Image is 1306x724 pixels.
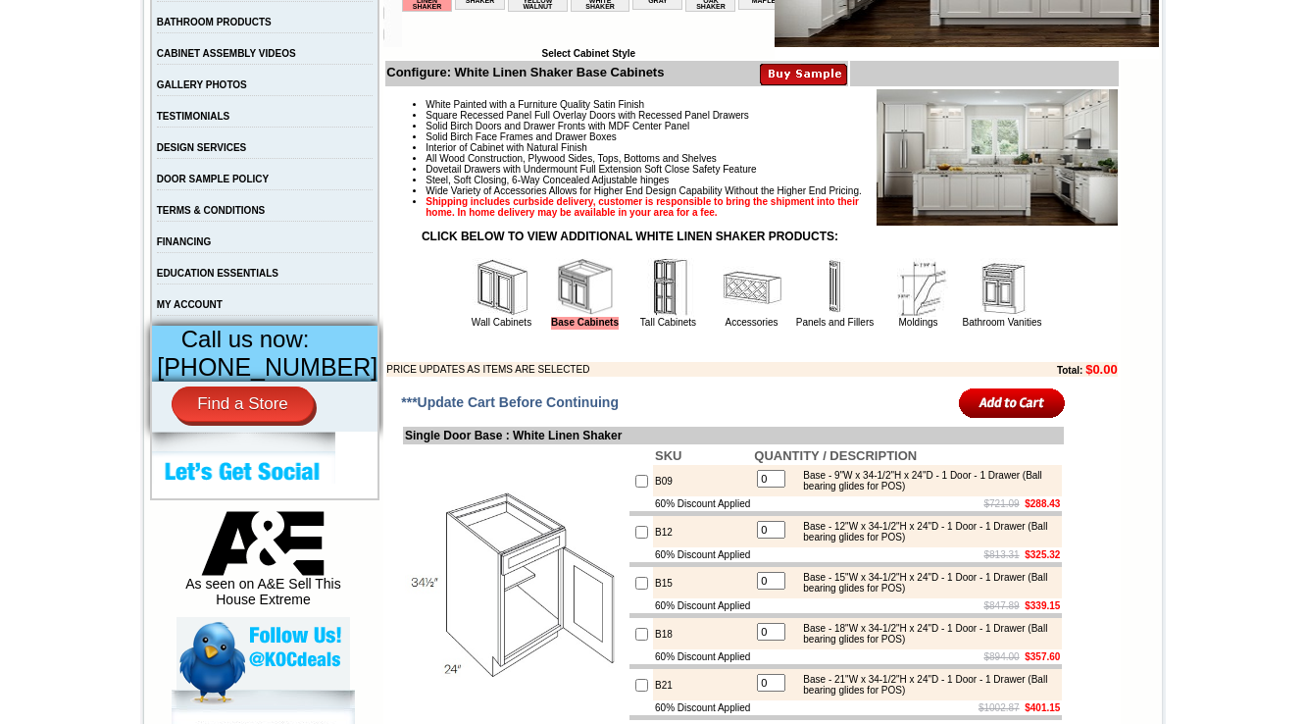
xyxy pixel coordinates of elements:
[1025,549,1060,560] b: $325.32
[172,387,314,422] a: Find a Store
[157,17,272,27] a: BATHROOM PRODUCTS
[157,79,247,90] a: GALLERY PHOTOS
[653,700,752,715] td: 60% Discount Applied
[655,448,681,463] b: SKU
[426,142,587,153] span: Interior of Cabinet with Natural Finish
[889,258,948,317] img: Moldings
[166,55,169,56] img: spacer.gif
[426,175,669,185] span: Steel, Soft Closing, 6-Way Concealed Adjustable hinges
[793,674,1057,696] div: Base - 21"W x 34-1/2"H x 24"D - 1 Door - 1 Drawer (Ball bearing glides for POS)
[157,111,229,122] a: TESTIMONIALS
[984,549,1020,560] s: $813.31
[639,258,698,317] img: Tall Cabinets
[984,651,1020,662] s: $894.00
[157,174,269,184] a: DOOR SAMPLE POLICY
[726,317,779,328] a: Accessories
[426,196,859,218] strong: Shipping includes curbside delivery, customer is responsible to bring the shipment into their hom...
[653,496,752,511] td: 60% Discount Applied
[426,164,756,175] span: Dovetail Drawers with Undermount Full Extension Soft Close Safety Feature
[280,55,283,56] img: spacer.gif
[796,317,874,328] a: Panels and Fillers
[386,65,664,79] b: Configure: White Linen Shaker Base Cabinets
[1085,362,1118,377] b: $0.00
[877,89,1118,226] img: Product Image
[556,258,615,317] img: Base Cabinets
[806,258,865,317] img: Panels and Fillers
[426,121,689,131] span: Solid Birch Doors and Drawer Fronts with MDF Center Panel
[181,326,310,352] span: Call us now:
[640,317,696,328] a: Tall Cabinets
[653,547,752,562] td: 60% Discount Applied
[1025,600,1060,611] b: $339.15
[754,448,917,463] b: QUANTITY / DESCRIPTION
[426,99,644,110] span: White Painted with a Furniture Quality Satin Finish
[230,89,280,109] td: Baycreek Gray
[984,600,1020,611] s: $847.89
[169,89,228,111] td: [PERSON_NAME] White Shaker
[53,89,103,109] td: Alabaster Shaker
[653,567,752,598] td: B15
[653,516,752,547] td: B12
[723,258,781,317] img: Accessories
[103,55,106,56] img: spacer.gif
[176,511,350,617] div: As seen on A&E Sell This House Extreme
[157,299,223,310] a: MY ACCOUNT
[653,669,752,700] td: B21
[963,317,1042,328] a: Bathroom Vanities
[473,258,531,317] img: Wall Cabinets
[283,89,333,111] td: Beachwood Oak Shaker
[386,362,949,377] td: PRICE UPDATES AS ITEMS ARE SELECTED
[541,48,635,59] b: Select Cabinet Style
[551,317,619,330] a: Base Cabinets
[653,649,752,664] td: 60% Discount Applied
[979,702,1020,713] s: $1002.87
[50,55,53,56] img: spacer.gif
[401,394,619,410] span: ***Update Cart Before Continuing
[157,48,296,59] a: CABINET ASSEMBLY VIDEOS
[973,258,1031,317] img: Bathroom Vanities
[157,205,266,216] a: TERMS & CONDITIONS
[793,623,1057,645] div: Base - 18"W x 34-1/2"H x 24"D - 1 Door - 1 Drawer (Ball bearing glides for POS)
[1025,498,1060,509] b: $288.43
[403,427,1064,444] td: Single Door Base : White Linen Shaker
[157,236,212,247] a: FINANCING
[422,230,838,243] strong: CLICK BELOW TO VIEW ADDITIONAL WHITE LINEN SHAKER PRODUCTS:
[1025,702,1060,713] b: $401.15
[472,317,531,328] a: Wall Cabinets
[1057,365,1082,376] b: Total:
[405,473,626,694] img: Single Door Base
[793,521,1057,543] div: Base - 12"W x 34-1/2"H x 24"D - 1 Door - 1 Drawer (Ball bearing glides for POS)
[984,498,1020,509] s: $721.09
[653,618,752,649] td: B18
[426,110,749,121] span: Square Recessed Panel Full Overlay Doors with Recessed Panel Drawers
[793,470,1057,491] div: Base - 9"W x 34-1/2"H x 24"D - 1 Door - 1 Drawer (Ball bearing glides for POS)
[653,465,752,496] td: B09
[106,89,166,111] td: [PERSON_NAME] Yellow Walnut
[426,153,716,164] span: All Wood Construction, Plywood Sides, Tops, Bottoms and Shelves
[157,353,377,381] span: [PHONE_NUMBER]
[1025,651,1060,662] b: $357.60
[426,185,861,196] span: Wide Variety of Accessories Allows for Higher End Design Capability Without the Higher End Pricing.
[336,89,386,109] td: Bellmonte Maple
[653,598,752,613] td: 60% Discount Applied
[157,142,247,153] a: DESIGN SERVICES
[959,387,1066,419] input: Add to Cart
[157,268,278,279] a: EDUCATION ESSENTIALS
[227,55,230,56] img: spacer.gif
[333,55,336,56] img: spacer.gif
[426,131,617,142] span: Solid Birch Face Frames and Drawer Boxes
[793,572,1057,594] div: Base - 15"W x 34-1/2"H x 24"D - 1 Door - 1 Drawer (Ball bearing glides for POS)
[898,317,937,328] a: Moldings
